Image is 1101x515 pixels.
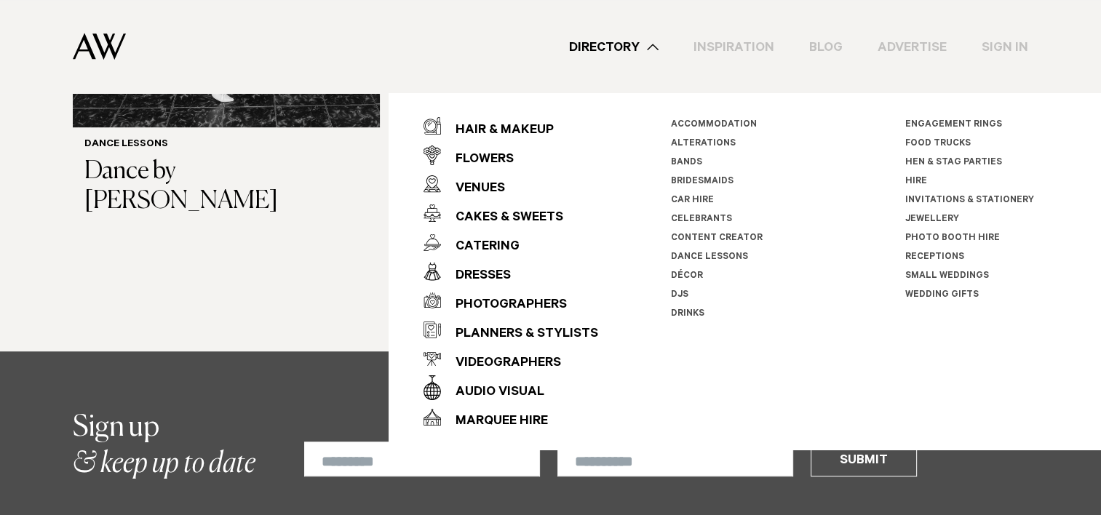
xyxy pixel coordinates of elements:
img: Auckland Weddings Logo [73,33,126,60]
a: Videographers [424,344,598,373]
div: Marquee Hire [441,407,548,436]
a: Directory [552,37,676,57]
a: Photographers [424,286,598,315]
a: Engagement Rings [905,120,1002,130]
h6: Dance Lessons [84,139,368,151]
div: Planners & Stylists [441,320,598,349]
div: Venues [441,175,505,204]
div: Flowers [441,145,514,175]
a: Marquee Hire [424,402,598,431]
a: Accommodation [671,120,757,130]
a: Inspiration [676,37,792,57]
a: Bridesmaids [671,177,734,187]
a: Planners & Stylists [424,315,598,344]
h2: & keep up to date [73,410,255,482]
a: Flowers [424,140,598,169]
a: Content Creator [671,233,763,244]
a: Car Hire [671,196,714,206]
a: Celebrants [671,215,732,225]
a: Receptions [905,252,964,263]
a: Blog [792,37,860,57]
div: Audio Visual [441,378,544,407]
a: Cakes & Sweets [424,199,598,228]
a: Bands [671,158,702,168]
div: Catering [441,233,520,262]
div: Photographers [441,291,567,320]
a: Hire [905,177,927,187]
a: Jewellery [905,215,959,225]
a: Wedding Gifts [905,290,979,300]
a: Dresses [424,257,598,286]
span: Sign up [73,413,159,442]
a: Food Trucks [905,139,971,149]
a: DJs [671,290,688,300]
a: Décor [671,271,703,282]
a: Hen & Stag Parties [905,158,1002,168]
a: Dance Lessons [671,252,748,263]
a: Alterations [671,139,736,149]
a: Drinks [671,309,704,319]
div: Hair & Makeup [441,116,554,145]
a: Advertise [860,37,964,57]
div: Videographers [441,349,561,378]
a: Catering [424,228,598,257]
a: Hair & Makeup [424,111,598,140]
a: Audio Visual [424,373,598,402]
a: Invitations & Stationery [905,196,1034,206]
div: Cakes & Sweets [441,204,563,233]
div: Dresses [441,262,511,291]
a: Venues [424,169,598,199]
a: Small Weddings [905,271,989,282]
a: Sign In [964,37,1046,57]
h3: Dance by [PERSON_NAME] [84,157,368,217]
button: Submit [811,442,917,476]
a: Photo Booth Hire [905,233,1000,244]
